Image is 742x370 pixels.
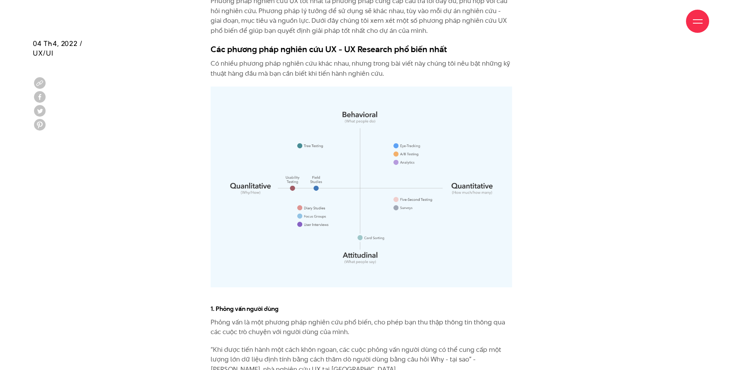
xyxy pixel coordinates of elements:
[211,43,512,55] h3: Các phương pháp nghiên cứu UX - UX Research phổ biến nhất
[211,317,512,337] p: Phỏng vấn là một phương pháp nghiên cứu phổ biến, cho phép bạn thu thập thông tin thông qua các c...
[211,87,512,287] img: phuong phap nghien cuu ux
[211,59,512,78] p: Có nhiều phương pháp nghiên cứu khác nhau, nhưng trong bài viết này chúng tôi nêu bật những kỹ th...
[33,39,83,58] span: 04 Th4, 2022 / UX/UI
[211,305,512,314] h4: 1. Phỏng vấn người dùng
